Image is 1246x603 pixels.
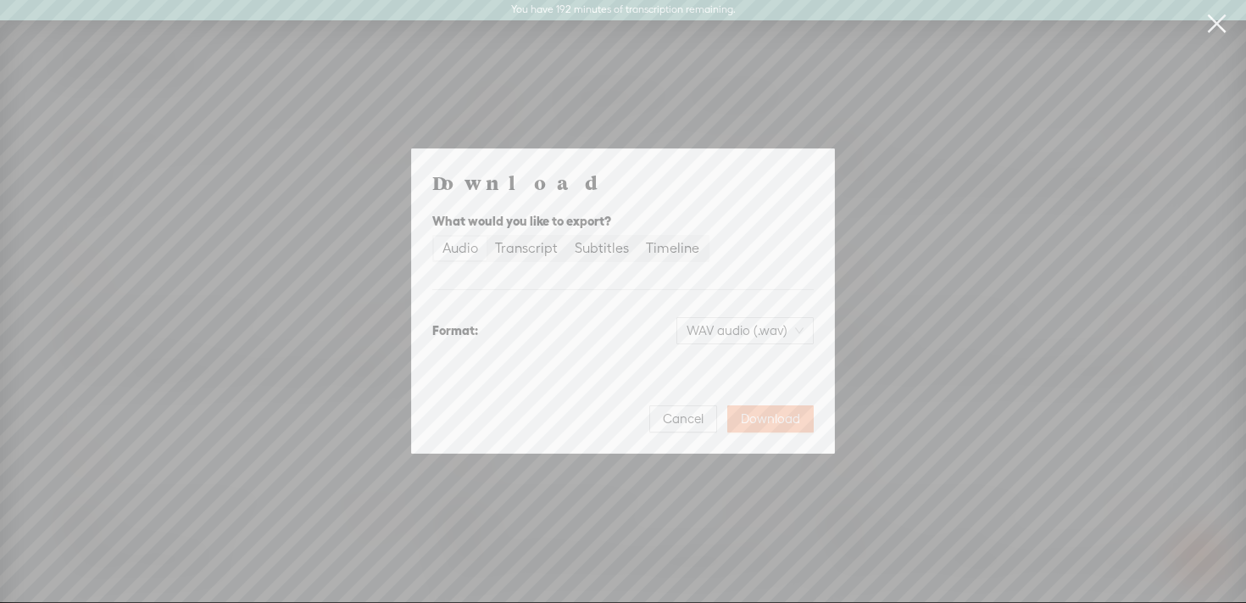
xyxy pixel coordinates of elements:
div: Audio [442,237,478,260]
div: Subtitles [575,237,629,260]
div: Format: [432,321,478,341]
div: What would you like to export? [432,211,814,232]
button: Download [727,405,814,433]
span: Download [741,410,800,427]
h4: Download [432,170,814,195]
button: Cancel [649,405,717,433]
div: Timeline [646,237,699,260]
span: WAV audio (.wav) [687,318,804,343]
div: Transcript [495,237,558,260]
span: Cancel [663,410,704,427]
div: segmented control [432,235,709,262]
